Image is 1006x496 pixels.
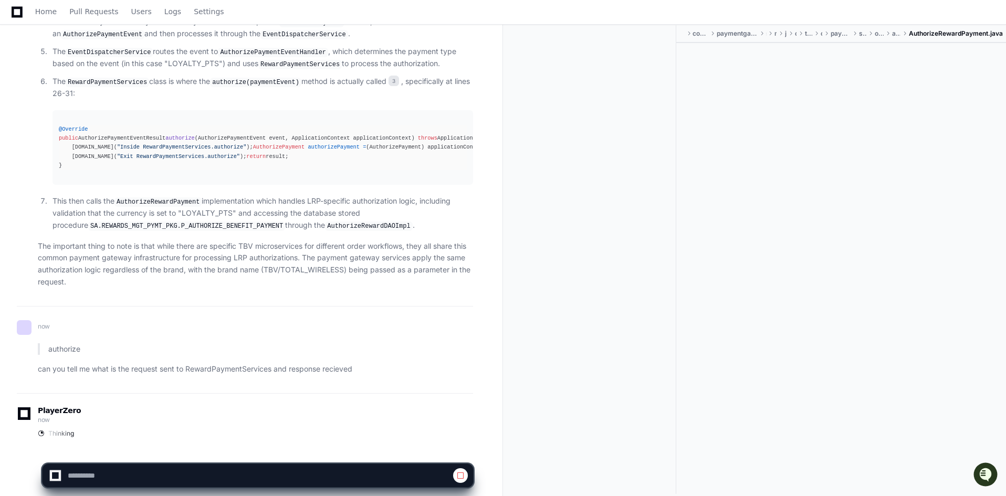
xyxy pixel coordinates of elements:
[48,429,74,438] span: Thinking
[363,144,366,150] span: =
[53,76,473,100] p: The class is where the method is actually called , specifically at lines 26-31:
[53,195,473,232] p: This then calls the implementation which handles LRP-specific authorization logic, including vali...
[104,110,127,118] span: Pylon
[389,76,399,86] span: 3
[117,144,246,150] span: "Inside RewardPaymentServices.authorize"
[38,322,50,330] span: now
[279,18,344,27] code: authorizePayment
[831,29,851,38] span: paymentgateway
[246,153,266,160] span: return
[909,29,1003,38] span: AuthorizeRewardPayment.java
[179,81,191,94] button: Start new chat
[774,29,777,38] span: main
[821,29,822,38] span: core
[114,197,202,207] code: AuthorizeRewardPayment
[210,78,301,87] code: authorize(paymentEvent)
[892,29,900,38] span: authorize
[218,48,328,57] code: AuthorizePaymentEventHandler
[11,10,32,31] img: PlayerZero
[74,110,127,118] a: Powered byPylon
[165,135,194,141] span: authorize
[325,221,412,231] code: AuthorizeRewardDAOImpl
[194,8,224,15] span: Settings
[38,416,50,424] span: now
[69,8,118,15] span: Pull Requests
[195,135,415,141] span: (AuthorizePaymentEvent event, ApplicationContext applicationContext)
[253,144,305,150] span: AuthorizePayment
[53,16,473,40] p: This eventually calls the PaymentGateway web service endpoint's method, which creates an and then...
[693,29,708,38] span: core-services
[418,135,437,141] span: throws
[11,42,191,59] div: Welcome
[717,29,758,38] span: paymentgateway-core-services
[11,78,29,97] img: 1756235613930-3d25f9e4-fa56-45dd-b3ad-e072dfbd1548
[260,30,348,39] code: EventDispatcherService
[131,8,152,15] span: Users
[785,29,786,38] span: java
[164,8,181,15] span: Logs
[258,60,342,69] code: RewardPaymentServices
[88,221,285,231] code: SA.REWARDS_MGT_PYMT_PKG.P_AUTHORIZE_BENEFIT_PAYMENT
[59,125,467,170] div: AuthorizePaymentEventResult ApplicationEventHandlingExeption { [DOMAIN_NAME]( ); (AuthorizePaymen...
[36,89,133,97] div: We're available if you need us!
[36,78,172,89] div: Start new chat
[795,29,797,38] span: com
[53,46,473,70] p: The routes the event to , which determines the payment type based on the event (in this case "LOY...
[38,363,473,375] p: can you tell me what is the request sent to RewardPaymentServices and response recieved
[59,135,78,141] span: public
[38,240,473,288] p: The important thing to note is that while there are specific TBV microservices for different orde...
[48,343,473,355] p: authorize
[66,48,153,57] code: EventDispatcherService
[972,461,1001,490] iframe: Open customer support
[117,153,240,160] span: "Exit RewardPaymentServices.authorize"
[38,407,81,414] span: PlayerZero
[859,29,867,38] span: services
[875,29,883,38] span: operation
[805,29,812,38] span: tracfone
[308,144,360,150] span: authorizePayment
[59,126,88,132] span: @Override
[61,30,144,39] code: AuthorizePaymentEvent
[35,8,57,15] span: Home
[66,78,149,87] code: RewardPaymentServices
